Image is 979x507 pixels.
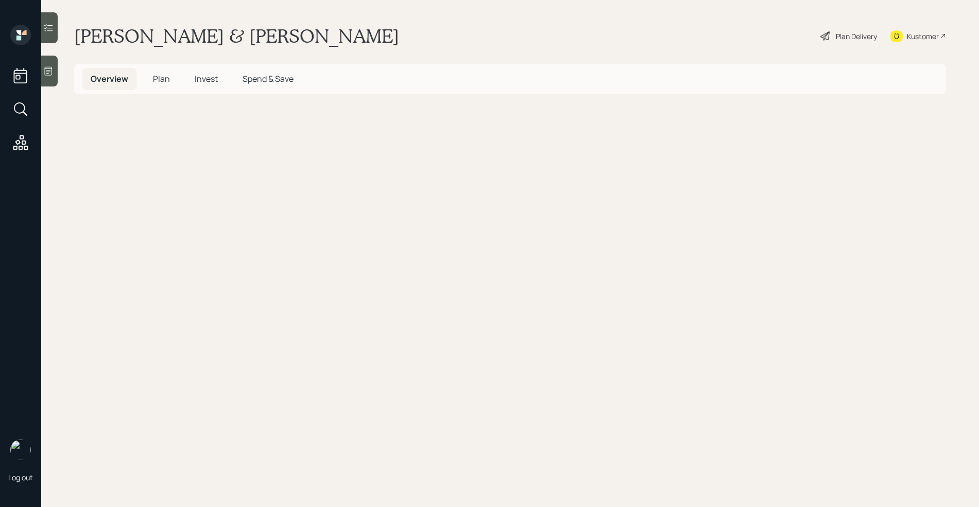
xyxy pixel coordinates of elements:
[74,25,399,47] h1: [PERSON_NAME] & [PERSON_NAME]
[91,73,128,84] span: Overview
[153,73,170,84] span: Plan
[195,73,218,84] span: Invest
[907,31,939,42] div: Kustomer
[243,73,294,84] span: Spend & Save
[8,473,33,482] div: Log out
[836,31,877,42] div: Plan Delivery
[10,440,31,460] img: retirable_logo.png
